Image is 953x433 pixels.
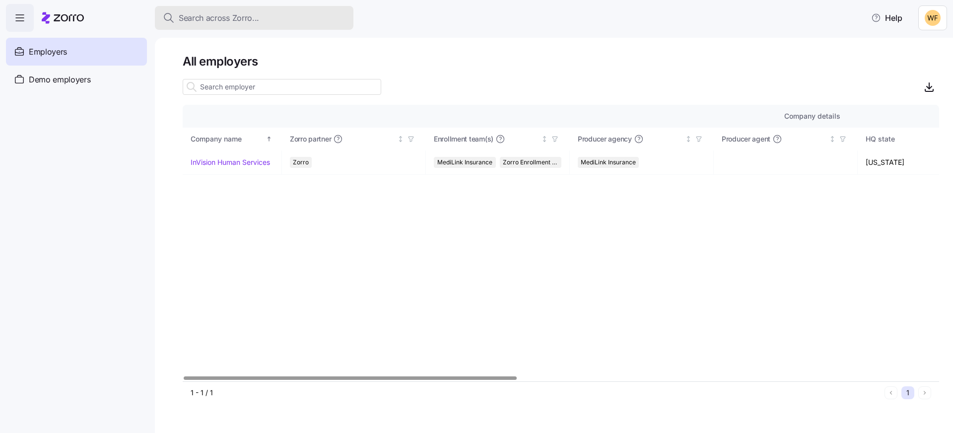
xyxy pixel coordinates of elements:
img: 8adafdde462ffddea829e1adcd6b1844 [925,10,941,26]
th: Producer agentNot sorted [714,128,858,150]
div: 1 - 1 / 1 [191,388,881,398]
div: Not sorted [397,136,404,143]
span: Enrollment team(s) [434,134,493,144]
th: Zorro partnerNot sorted [282,128,426,150]
h1: All employers [183,54,939,69]
span: Help [871,12,902,24]
span: MediLink Insurance [581,157,636,168]
a: InVision Human Services [191,157,270,167]
span: Employers [29,46,67,58]
button: Help [863,8,910,28]
span: Demo employers [29,73,91,86]
a: Demo employers [6,66,147,93]
div: Not sorted [541,136,548,143]
a: Employers [6,38,147,66]
button: Next page [918,386,931,399]
input: Search employer [183,79,381,95]
span: Search across Zorro... [179,12,259,24]
span: Producer agent [722,134,770,144]
div: Company name [191,134,264,144]
button: Search across Zorro... [155,6,353,30]
div: Not sorted [829,136,836,143]
span: Producer agency [578,134,632,144]
button: 1 [901,386,914,399]
span: MediLink Insurance [437,157,492,168]
th: Producer agencyNot sorted [570,128,714,150]
span: Zorro partner [290,134,331,144]
div: Not sorted [685,136,692,143]
button: Previous page [885,386,897,399]
div: Sorted ascending [266,136,272,143]
span: Zorro [293,157,309,168]
span: Zorro Enrollment Team [503,157,559,168]
th: Company nameSorted ascending [183,128,282,150]
th: Enrollment team(s)Not sorted [426,128,570,150]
